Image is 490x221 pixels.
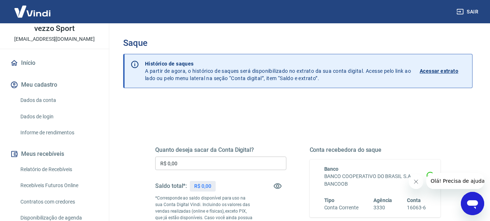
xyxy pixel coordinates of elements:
[9,55,100,71] a: Início
[155,146,286,154] h5: Quanto deseja sacar da Conta Digital?
[145,60,411,67] p: Histórico de saques
[34,25,75,32] p: vezzo Sport
[123,38,473,48] h3: Saque
[9,146,100,162] button: Meus recebíveis
[145,60,411,82] p: A partir de agora, o histórico de saques será disponibilizado no extrato da sua conta digital. Ac...
[17,109,100,124] a: Dados de login
[324,166,339,172] span: Banco
[420,67,458,75] p: Acessar extrato
[426,173,484,189] iframe: Mensagem da empresa
[324,204,358,212] h6: Conta Corrente
[373,204,392,212] h6: 3330
[4,5,61,11] span: Olá! Precisa de ajuda?
[407,197,421,203] span: Conta
[409,174,423,189] iframe: Fechar mensagem
[194,182,211,190] p: R$ 0,00
[373,197,392,203] span: Agência
[461,192,484,215] iframe: Botão para abrir a janela de mensagens
[14,35,95,43] p: [EMAIL_ADDRESS][DOMAIN_NAME]
[17,194,100,209] a: Contratos com credores
[9,0,56,23] img: Vindi
[407,204,426,212] h6: 16063-6
[17,178,100,193] a: Recebíveis Futuros Online
[155,182,187,190] h5: Saldo total*:
[324,173,426,188] h6: BANCO COOPERATIVO DO BRASIL S.A. - BANCOOB
[310,146,441,154] h5: Conta recebedora do saque
[324,197,335,203] span: Tipo
[17,93,100,108] a: Dados da conta
[420,60,466,82] a: Acessar extrato
[9,77,100,93] button: Meu cadastro
[17,125,100,140] a: Informe de rendimentos
[17,162,100,177] a: Relatório de Recebíveis
[455,5,481,19] button: Sair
